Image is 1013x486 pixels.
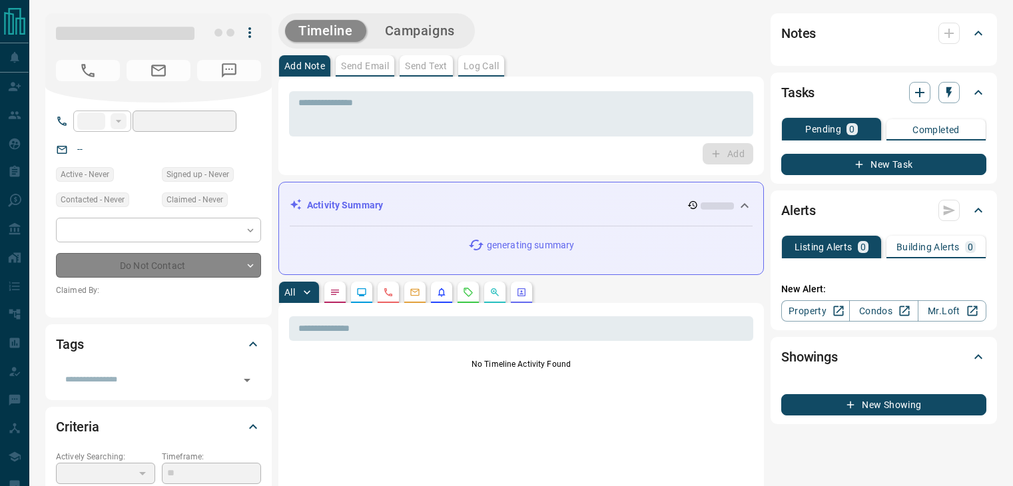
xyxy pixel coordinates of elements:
[56,284,261,296] p: Claimed By:
[197,60,261,81] span: No Number
[781,394,986,415] button: New Showing
[490,287,500,298] svg: Opportunities
[285,20,366,42] button: Timeline
[781,346,838,367] h2: Showings
[56,253,261,278] div: Do Not Contact
[781,77,986,109] div: Tasks
[307,198,383,212] p: Activity Summary
[167,168,229,181] span: Signed up - Never
[77,144,83,154] a: --
[781,200,816,221] h2: Alerts
[61,168,109,181] span: Active - Never
[516,287,527,298] svg: Agent Actions
[781,154,986,175] button: New Task
[162,451,261,463] p: Timeframe:
[968,242,973,252] p: 0
[56,451,155,463] p: Actively Searching:
[330,287,340,298] svg: Notes
[805,124,841,134] p: Pending
[781,194,986,226] div: Alerts
[290,193,753,218] div: Activity Summary
[356,287,367,298] svg: Lead Browsing Activity
[912,125,960,134] p: Completed
[463,287,474,298] svg: Requests
[56,411,261,443] div: Criteria
[127,60,190,81] span: No Email
[781,341,986,373] div: Showings
[167,193,223,206] span: Claimed - Never
[896,242,960,252] p: Building Alerts
[410,287,420,298] svg: Emails
[795,242,852,252] p: Listing Alerts
[56,60,120,81] span: No Number
[56,416,99,437] h2: Criteria
[781,17,986,49] div: Notes
[849,124,854,134] p: 0
[487,238,574,252] p: generating summary
[56,334,83,355] h2: Tags
[61,193,125,206] span: Contacted - Never
[918,300,986,322] a: Mr.Loft
[372,20,468,42] button: Campaigns
[781,300,850,322] a: Property
[860,242,866,252] p: 0
[284,61,325,71] p: Add Note
[238,371,256,389] button: Open
[781,23,816,44] h2: Notes
[284,288,295,297] p: All
[781,82,815,103] h2: Tasks
[849,300,918,322] a: Condos
[781,282,986,296] p: New Alert:
[289,358,753,370] p: No Timeline Activity Found
[383,287,394,298] svg: Calls
[56,328,261,360] div: Tags
[436,287,447,298] svg: Listing Alerts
